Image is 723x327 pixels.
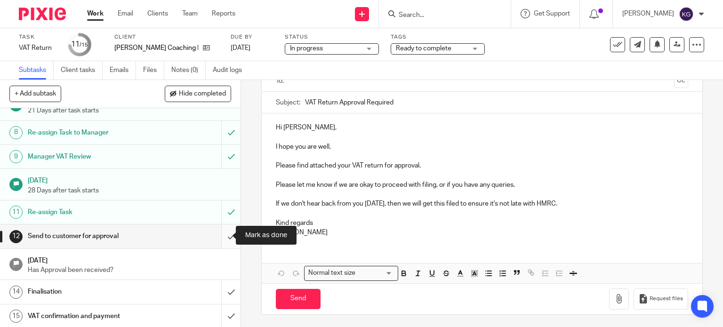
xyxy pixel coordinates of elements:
[80,42,88,48] small: /15
[28,229,151,243] h1: Send to customer for approval
[28,205,151,219] h1: Re-assign Task
[276,199,689,208] p: If we don't hear back from you [DATE], then we will get this filed to ensure it's not late with H...
[9,86,61,102] button: + Add subtask
[306,268,358,278] span: Normal text size
[359,268,393,278] input: Search for option
[61,61,103,80] a: Client tasks
[622,9,674,18] p: [PERSON_NAME]
[212,9,235,18] a: Reports
[276,180,689,190] p: Please let me know if we are okay to proceed with filing, or if you have any queries.
[276,289,321,309] input: Send
[171,61,206,80] a: Notes (0)
[9,230,23,243] div: 12
[679,7,694,22] img: svg%3E
[114,43,198,53] p: [PERSON_NAME] Coaching Ltd
[28,174,231,185] h1: [DATE]
[9,150,23,163] div: 9
[534,10,570,17] span: Get Support
[9,126,23,139] div: 8
[276,218,689,228] p: Kind regards
[285,33,379,41] label: Status
[231,33,273,41] label: Due by
[304,266,398,280] div: Search for option
[650,295,683,303] span: Request files
[276,228,689,237] p: [PERSON_NAME]
[143,61,164,80] a: Files
[179,90,226,98] span: Hide completed
[28,126,151,140] h1: Re-assign Task to Manager
[28,150,151,164] h1: Manager VAT Review
[276,98,300,107] label: Subject:
[396,45,451,52] span: Ready to complete
[28,106,231,115] p: 21 Days after task starts
[276,123,689,132] p: Hi [PERSON_NAME],
[182,9,198,18] a: Team
[276,161,689,170] p: Please find attached your VAT return for approval.
[213,61,249,80] a: Audit logs
[9,286,23,299] div: 14
[110,61,136,80] a: Emails
[147,9,168,18] a: Clients
[19,61,54,80] a: Subtasks
[165,86,231,102] button: Hide completed
[28,186,231,195] p: 28 Days after task starts
[19,33,56,41] label: Task
[634,288,688,310] button: Request files
[276,76,286,86] label: To:
[9,206,23,219] div: 11
[231,45,250,51] span: [DATE]
[276,142,689,152] p: I hope you are well,
[674,74,688,88] button: Cc
[398,11,482,20] input: Search
[28,265,231,275] p: Has Approval been received?
[28,309,151,323] h1: VAT confirmation and payment
[19,43,56,53] div: VAT Return
[118,9,133,18] a: Email
[28,254,231,265] h1: [DATE]
[114,33,219,41] label: Client
[19,8,66,20] img: Pixie
[87,9,104,18] a: Work
[71,39,88,50] div: 11
[9,310,23,323] div: 15
[391,33,485,41] label: Tags
[28,285,151,299] h1: Finalisation
[290,45,323,52] span: In progress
